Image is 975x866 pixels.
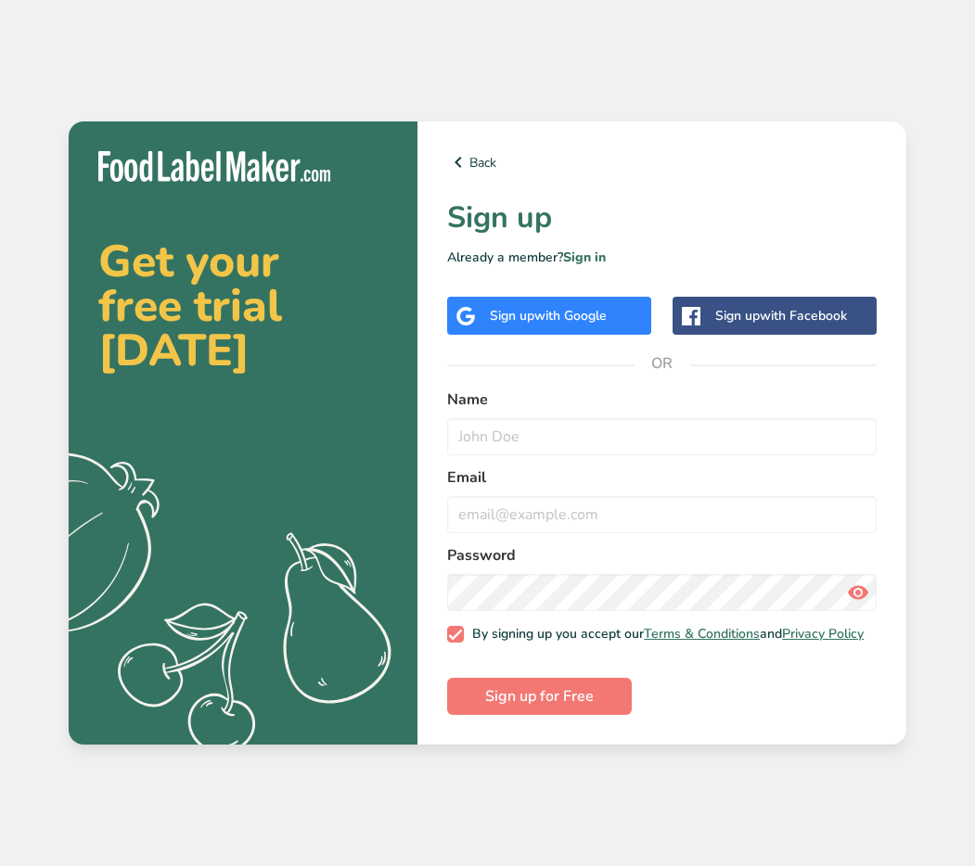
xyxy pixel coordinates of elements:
button: Sign up for Free [447,678,632,715]
h1: Sign up [447,196,877,240]
label: Password [447,544,877,567]
span: with Facebook [760,307,847,325]
div: Sign up [715,306,847,325]
div: Sign up [490,306,607,325]
img: Food Label Maker [98,151,330,182]
a: Terms & Conditions [644,625,760,643]
span: Sign up for Free [485,685,594,707]
input: John Doe [447,418,877,455]
label: Name [447,388,877,411]
input: email@example.com [447,496,877,533]
h2: Get your free trial [DATE] [98,239,388,373]
span: OR [635,336,690,391]
label: Email [447,466,877,489]
a: Back [447,151,877,173]
span: By signing up you accept our and [464,626,865,643]
a: Privacy Policy [782,625,864,643]
span: with Google [534,307,607,325]
a: Sign in [563,248,606,266]
p: Already a member? [447,248,877,267]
